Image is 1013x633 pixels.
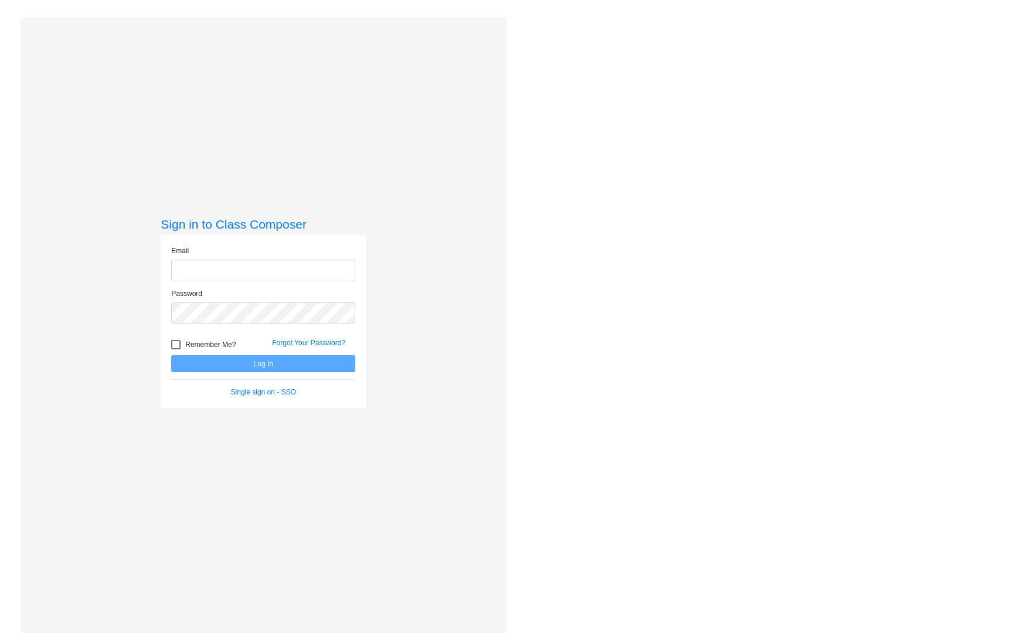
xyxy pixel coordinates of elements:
a: Single sign on - SSO [231,388,296,396]
label: Password [171,288,202,299]
span: Remember Me? [185,338,236,352]
label: Email [171,246,189,256]
h3: Sign in to Class Composer [161,217,366,232]
button: Log In [171,355,355,372]
a: Forgot Your Password? [272,339,345,347]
